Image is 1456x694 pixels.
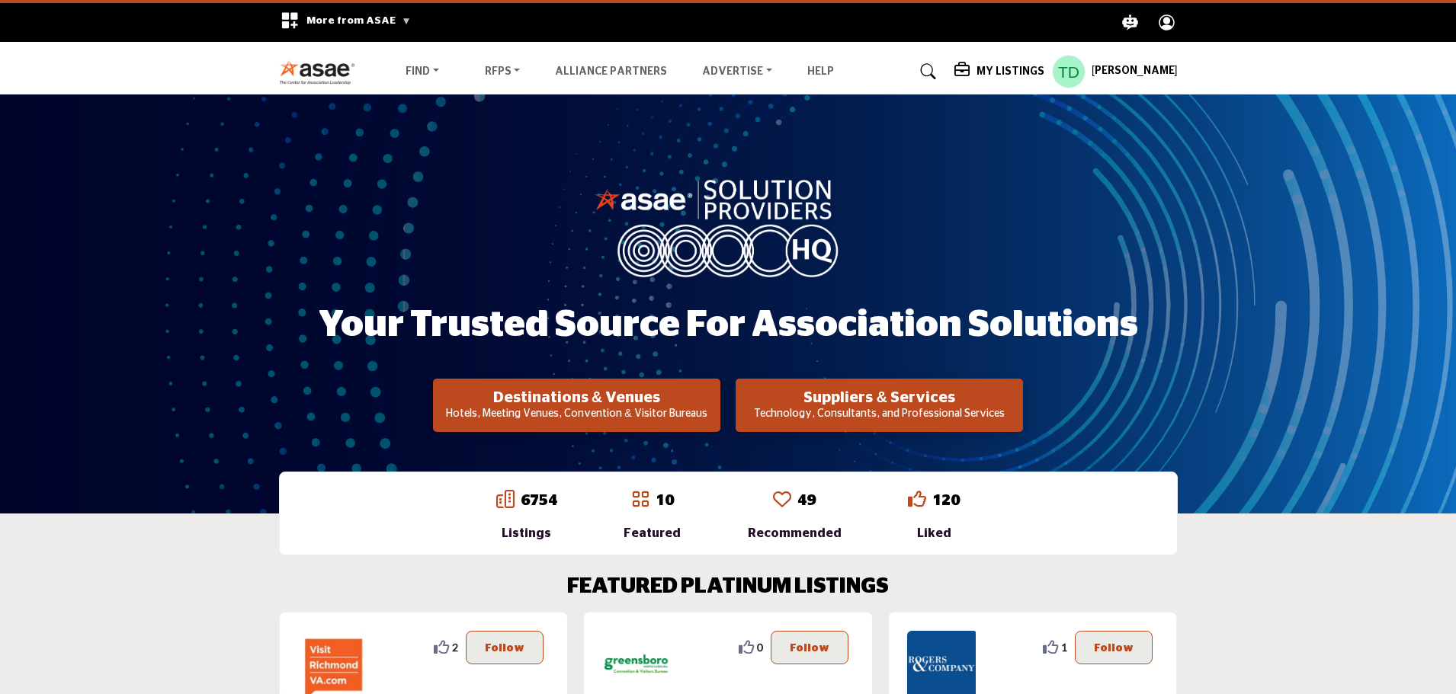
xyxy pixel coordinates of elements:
[319,302,1138,349] h1: Your Trusted Source for Association Solutions
[908,490,926,508] i: Go to Liked
[954,62,1044,81] div: My Listings
[790,639,829,656] p: Follow
[740,407,1018,422] p: Technology, Consultants, and Professional Services
[474,61,531,82] a: RFPs
[452,639,458,655] span: 2
[908,524,960,542] div: Liked
[496,524,557,542] div: Listings
[279,59,364,85] img: Site Logo
[740,389,1018,407] h2: Suppliers & Services
[306,15,411,26] span: More from ASAE
[438,407,716,422] p: Hotels, Meeting Venues, Convention & Visitor Bureaus
[433,379,720,432] button: Destinations & Venues Hotels, Meeting Venues, Convention & Visitor Bureaus
[485,639,524,656] p: Follow
[748,524,842,542] div: Recommended
[271,3,421,42] div: More from ASAE
[932,493,960,508] a: 120
[691,61,783,82] a: Advertise
[1094,639,1134,656] p: Follow
[521,493,557,508] a: 6754
[977,65,1044,78] h5: My Listings
[906,59,946,84] a: Search
[438,389,716,407] h2: Destinations & Venues
[1061,639,1067,655] span: 1
[656,493,674,508] a: 10
[624,524,681,542] div: Featured
[1075,631,1153,664] button: Follow
[555,66,667,77] a: Alliance Partners
[736,379,1023,432] button: Suppliers & Services Technology, Consultants, and Professional Services
[595,176,861,277] img: image
[1052,55,1086,88] button: Show hide supplier dropdown
[631,490,649,511] a: Go to Featured
[807,66,834,77] a: Help
[797,493,816,508] a: 49
[567,574,889,600] h2: FEATURED PLATINUM LISTINGS
[773,490,791,511] a: Go to Recommended
[1092,64,1178,79] h5: [PERSON_NAME]
[466,631,544,664] button: Follow
[757,639,763,655] span: 0
[395,61,450,82] a: Find
[771,631,848,664] button: Follow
